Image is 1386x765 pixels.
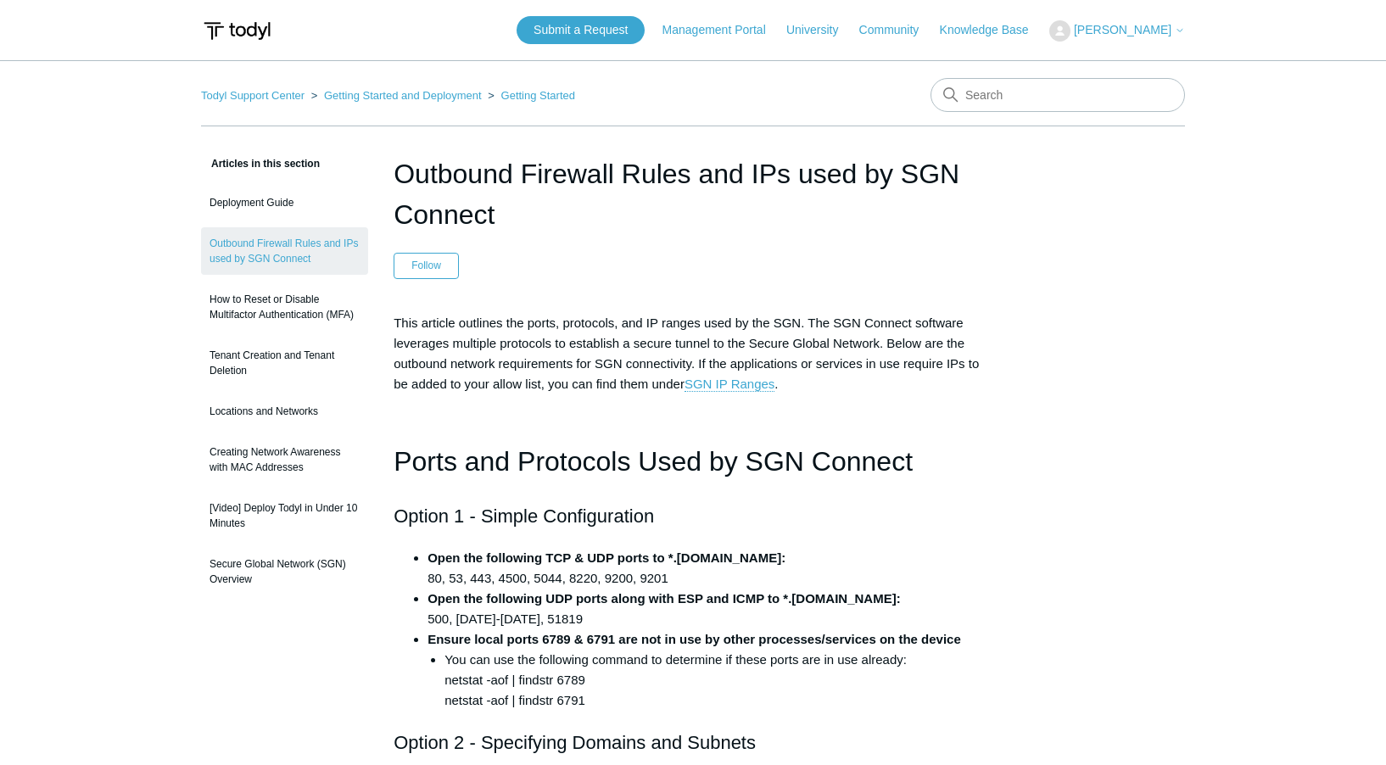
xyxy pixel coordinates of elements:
[428,550,785,565] strong: Open the following TCP & UDP ports to *.[DOMAIN_NAME]:
[940,21,1046,39] a: Knowledge Base
[324,89,482,102] a: Getting Started and Deployment
[201,339,368,387] a: Tenant Creation and Tenant Deletion
[201,15,273,47] img: Todyl Support Center Help Center home page
[394,440,992,483] h1: Ports and Protocols Used by SGN Connect
[428,591,901,606] strong: Open the following UDP ports along with ESP and ICMP to *.[DOMAIN_NAME]:
[484,89,575,102] li: Getting Started
[394,315,979,392] span: This article outlines the ports, protocols, and IP ranges used by the SGN. The SGN Connect softwa...
[428,548,992,589] li: 80, 53, 443, 4500, 5044, 8220, 9200, 9201
[394,501,992,531] h2: Option 1 - Simple Configuration
[428,632,961,646] strong: Ensure local ports 6789 & 6791 are not in use by other processes/services on the device
[308,89,485,102] li: Getting Started and Deployment
[394,728,992,757] h2: Option 2 - Specifying Domains and Subnets
[685,377,774,392] a: SGN IP Ranges
[394,253,459,278] button: Follow Article
[394,154,992,235] h1: Outbound Firewall Rules and IPs used by SGN Connect
[1074,23,1171,36] span: [PERSON_NAME]
[931,78,1185,112] input: Search
[786,21,855,39] a: University
[201,548,368,595] a: Secure Global Network (SGN) Overview
[662,21,783,39] a: Management Portal
[201,492,368,539] a: [Video] Deploy Todyl in Under 10 Minutes
[201,395,368,427] a: Locations and Networks
[201,187,368,219] a: Deployment Guide
[517,16,645,44] a: Submit a Request
[428,589,992,629] li: 500, [DATE]-[DATE], 51819
[201,227,368,275] a: Outbound Firewall Rules and IPs used by SGN Connect
[201,283,368,331] a: How to Reset or Disable Multifactor Authentication (MFA)
[501,89,575,102] a: Getting Started
[1049,20,1185,42] button: [PERSON_NAME]
[201,89,308,102] li: Todyl Support Center
[859,21,936,39] a: Community
[201,436,368,483] a: Creating Network Awareness with MAC Addresses
[444,650,992,711] li: You can use the following command to determine if these ports are in use already: netstat -aof | ...
[201,89,305,102] a: Todyl Support Center
[201,158,320,170] span: Articles in this section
